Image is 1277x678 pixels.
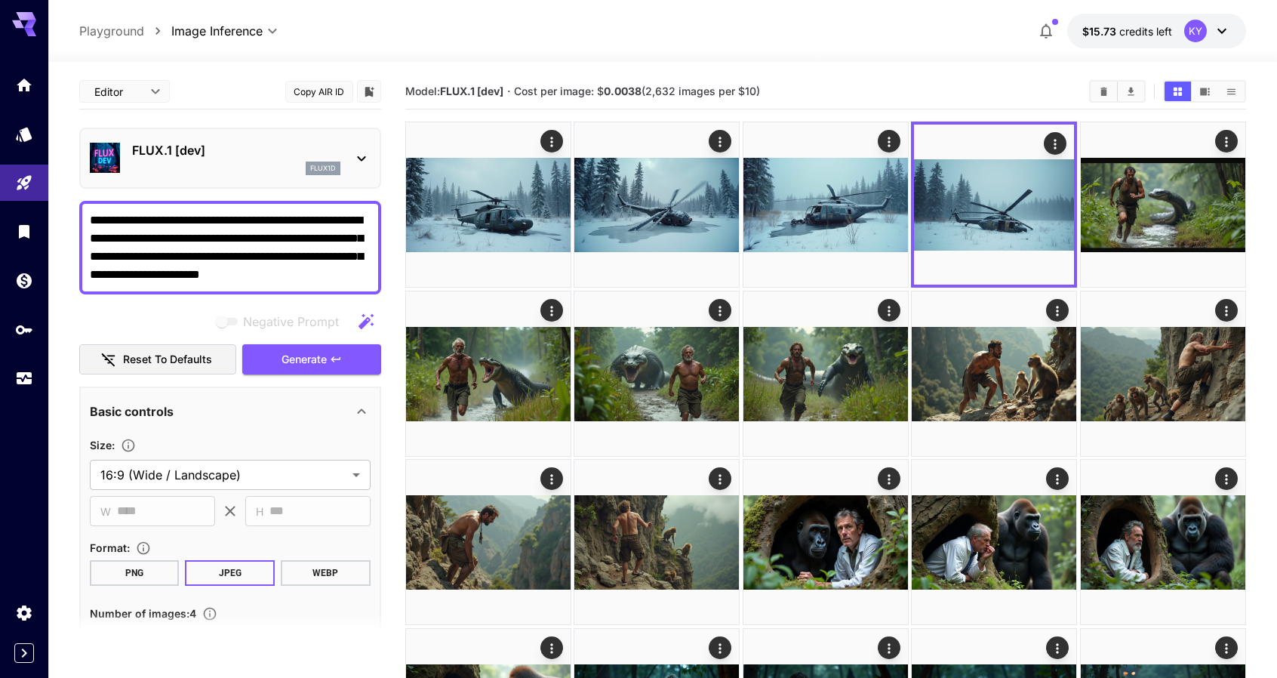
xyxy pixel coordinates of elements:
[540,636,563,659] div: Actions
[132,141,340,159] p: FLUX.1 [dev]
[1215,130,1238,153] div: Actions
[362,82,376,100] button: Add to library
[1118,82,1144,101] button: Download All
[1215,467,1238,490] div: Actions
[1067,14,1246,48] button: $15.7261KY
[914,125,1074,285] img: 9k=
[574,460,739,624] img: 9k=
[878,130,900,153] div: Actions
[878,636,900,659] div: Actions
[285,81,353,103] button: Copy AIR ID
[1165,82,1191,101] button: Show images in grid view
[1047,299,1069,322] div: Actions
[912,460,1076,624] img: 9k=
[1192,82,1218,101] button: Show images in video view
[406,291,571,456] img: 9k=
[1215,299,1238,322] div: Actions
[1091,82,1117,101] button: Clear Images
[185,560,275,586] button: JPEG
[1163,80,1246,103] div: Show images in grid viewShow images in video viewShow images in list view
[540,467,563,490] div: Actions
[242,344,381,375] button: Generate
[1047,636,1069,659] div: Actions
[514,85,760,97] span: Cost per image: $ (2,632 images per $10)
[540,299,563,322] div: Actions
[507,82,511,100] p: ·
[243,313,339,331] span: Negative Prompt
[1218,82,1245,101] button: Show images in list view
[574,291,739,456] img: Z
[440,85,503,97] b: FLUX.1 [dev]
[1081,122,1245,287] img: Z
[1082,23,1172,39] div: $15.7261
[1081,291,1245,456] img: Z
[1089,80,1146,103] div: Clear ImagesDownload All
[310,163,336,174] p: flux1d
[743,291,908,456] img: Z
[878,299,900,322] div: Actions
[743,122,908,287] img: 2Q==
[406,460,571,624] img: 2Q==
[1081,460,1245,624] img: 2Q==
[709,299,732,322] div: Actions
[405,85,503,97] span: Model:
[540,130,563,153] div: Actions
[1215,636,1238,659] div: Actions
[709,130,732,153] div: Actions
[282,350,327,369] span: Generate
[743,460,908,624] img: Z
[90,393,371,430] div: Basic controls
[878,467,900,490] div: Actions
[90,135,371,181] div: FLUX.1 [dev]flux1d
[1082,25,1119,38] span: $15.73
[1119,25,1172,38] span: credits left
[1184,20,1207,42] div: KY
[604,85,642,97] b: 0.0038
[1045,132,1067,155] div: Actions
[406,122,571,287] img: Z
[574,122,739,287] img: 9k=
[213,312,351,331] span: Negative prompts are not compatible with the selected model.
[709,636,732,659] div: Actions
[281,560,371,586] button: WEBP
[912,291,1076,456] img: 2Q==
[1047,467,1069,490] div: Actions
[709,467,732,490] div: Actions
[256,503,263,520] span: H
